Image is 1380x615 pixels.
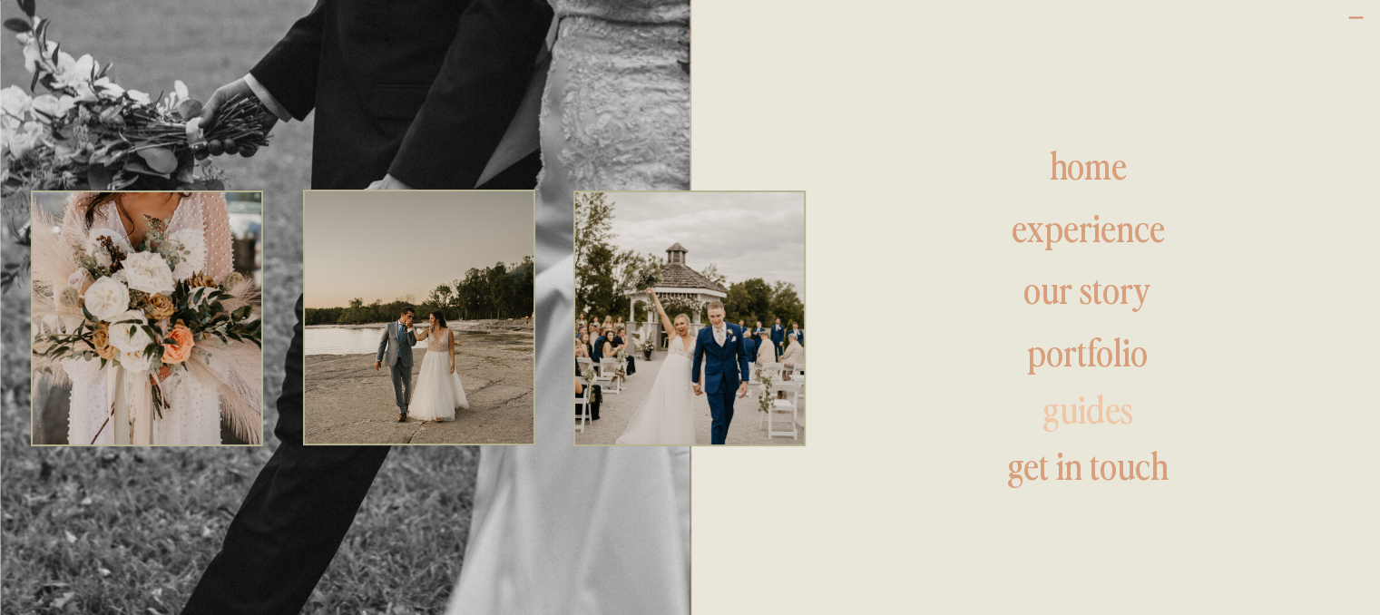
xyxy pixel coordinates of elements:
a: our story [880,270,1297,314]
a: portfolio [896,333,1281,376]
a: guides [896,390,1281,434]
a: get in touch [896,446,1281,490]
a: experience [914,209,1264,252]
a: home [914,146,1264,190]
